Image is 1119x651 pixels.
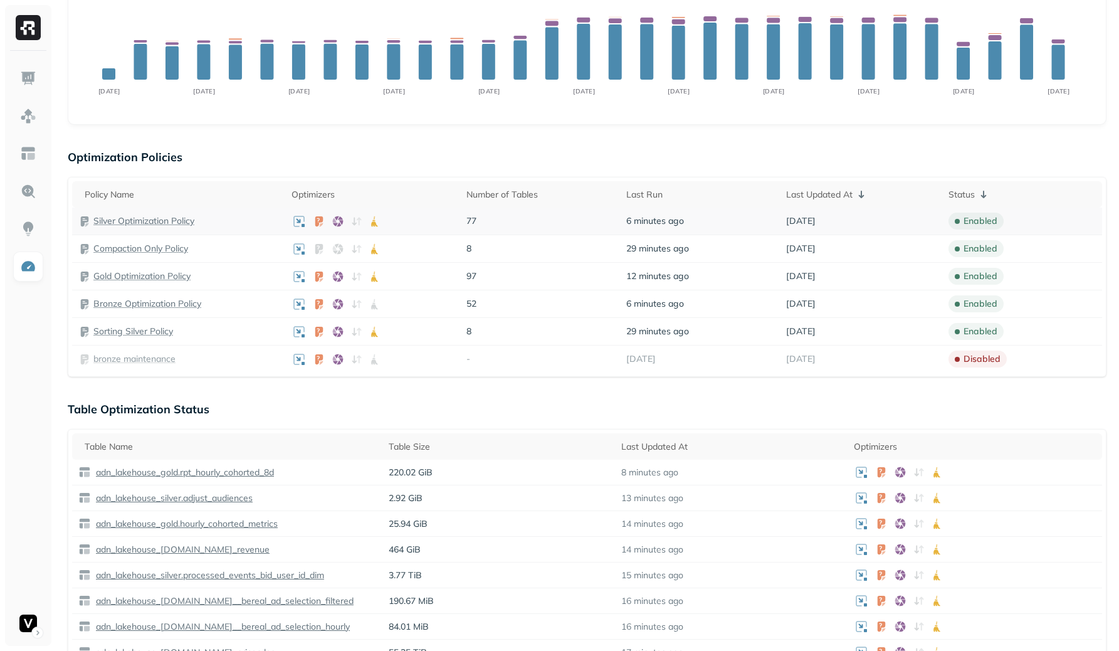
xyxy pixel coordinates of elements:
[93,467,274,479] p: adn_lakehouse_gold.rpt_hourly_cohorted_8d
[626,325,689,337] span: 29 minutes ago
[78,543,91,556] img: table
[389,569,609,581] p: 3.77 TiB
[93,353,176,365] a: bronze maintenance
[93,595,354,607] p: adn_lakehouse_[DOMAIN_NAME]__bereal_ad_selection_filtered
[466,298,614,310] p: 52
[621,492,683,504] p: 13 minutes ago
[389,467,609,479] p: 220.02 GiB
[93,492,253,504] p: adn_lakehouse_silver.adjust_audiences
[91,467,274,479] a: adn_lakehouse_gold.rpt_hourly_cohorted_8d
[668,87,690,95] tspan: [DATE]
[20,108,36,124] img: Assets
[786,187,936,202] div: Last Updated At
[626,298,684,310] span: 6 minutes ago
[193,87,215,95] tspan: [DATE]
[621,595,683,607] p: 16 minutes ago
[621,518,683,530] p: 14 minutes ago
[953,87,975,95] tspan: [DATE]
[383,87,405,95] tspan: [DATE]
[91,518,278,530] a: adn_lakehouse_gold.hourly_cohorted_metrics
[626,215,684,227] span: 6 minutes ago
[1048,87,1069,95] tspan: [DATE]
[78,569,91,581] img: table
[93,298,201,310] a: Bronze Optimization Policy
[91,595,354,607] a: adn_lakehouse_[DOMAIN_NAME]__bereal_ad_selection_filtered
[786,325,816,337] span: [DATE]
[78,595,91,607] img: table
[786,298,816,310] span: [DATE]
[626,189,774,201] div: Last Run
[964,325,997,337] p: enabled
[91,544,270,556] a: adn_lakehouse_[DOMAIN_NAME]_revenue
[466,353,614,365] p: -
[626,270,689,282] span: 12 minutes ago
[621,621,683,633] p: 16 minutes ago
[858,87,880,95] tspan: [DATE]
[763,87,785,95] tspan: [DATE]
[964,298,997,310] p: enabled
[621,441,841,453] div: Last Updated At
[621,569,683,581] p: 15 minutes ago
[93,621,350,633] p: adn_lakehouse_[DOMAIN_NAME]__bereal_ad_selection_hourly
[466,189,614,201] div: Number of Tables
[948,187,1096,202] div: Status
[19,615,37,632] img: Voodoo
[93,325,173,337] a: Sorting Silver Policy
[786,243,816,255] span: [DATE]
[389,492,609,504] p: 2.92 GiB
[91,492,253,504] a: adn_lakehouse_silver.adjust_audiences
[854,441,1096,453] div: Optimizers
[621,467,678,479] p: 8 minutes ago
[85,189,279,201] div: Policy Name
[91,621,350,633] a: adn_lakehouse_[DOMAIN_NAME]__bereal_ad_selection_hourly
[573,87,595,95] tspan: [DATE]
[93,243,188,255] a: Compaction Only Policy
[93,270,191,282] a: Gold Optimization Policy
[98,87,120,95] tspan: [DATE]
[466,270,614,282] p: 97
[964,353,1001,365] p: disabled
[964,215,997,227] p: enabled
[68,402,1106,416] p: Table Optimization Status
[20,258,36,275] img: Optimization
[478,87,500,95] tspan: [DATE]
[20,146,36,162] img: Asset Explorer
[78,492,91,504] img: table
[621,544,683,556] p: 14 minutes ago
[389,518,609,530] p: 25.94 GiB
[93,518,278,530] p: adn_lakehouse_gold.hourly_cohorted_metrics
[292,189,454,201] div: Optimizers
[786,270,816,282] span: [DATE]
[389,441,609,453] div: Table Size
[20,183,36,199] img: Query Explorer
[93,215,194,227] a: Silver Optimization Policy
[78,620,91,633] img: table
[466,243,614,255] p: 8
[20,70,36,87] img: Dashboard
[85,441,376,453] div: Table Name
[786,353,816,365] span: [DATE]
[93,569,324,581] p: adn_lakehouse_silver.processed_events_bid_user_id_dim
[964,270,997,282] p: enabled
[91,569,324,581] a: adn_lakehouse_silver.processed_events_bid_user_id_dim
[93,544,270,556] p: adn_lakehouse_[DOMAIN_NAME]_revenue
[68,150,1106,164] p: Optimization Policies
[16,15,41,40] img: Ryft
[389,544,609,556] p: 464 GiB
[786,215,816,227] span: [DATE]
[466,325,614,337] p: 8
[20,221,36,237] img: Insights
[78,517,91,530] img: table
[626,353,656,365] span: [DATE]
[466,215,614,227] p: 77
[626,243,689,255] span: 29 minutes ago
[964,243,997,255] p: enabled
[389,621,609,633] p: 84.01 MiB
[389,595,609,607] p: 190.67 MiB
